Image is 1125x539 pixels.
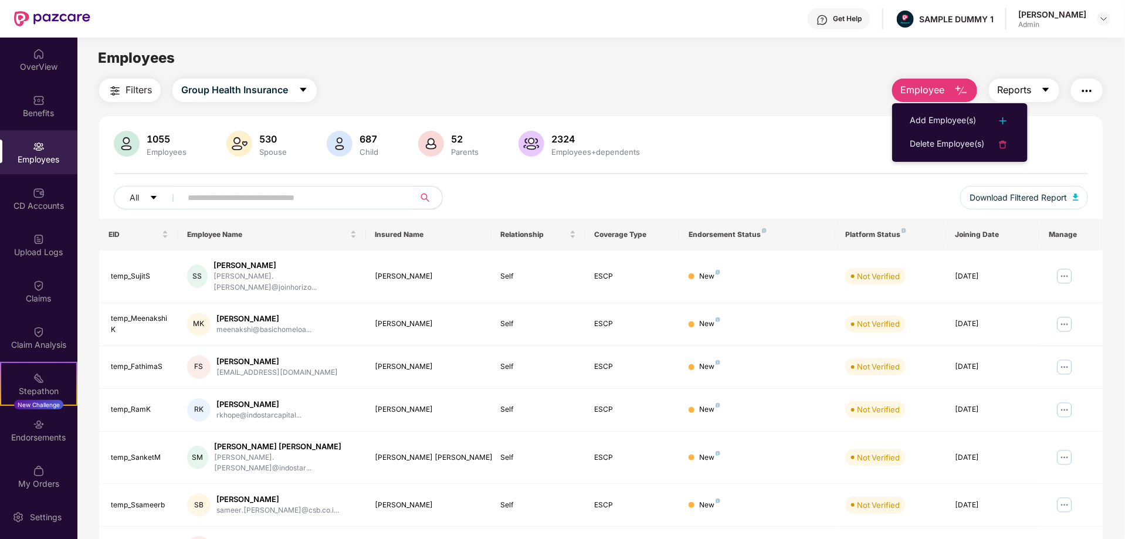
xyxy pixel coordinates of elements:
[33,280,45,291] img: svg+xml;base64,PHN2ZyBpZD0iQ2xhaW0iIHhtbG5zPSJodHRwOi8vd3d3LnczLm9yZy8yMDAwL3N2ZyIgd2lkdGg9IjIwIi...
[449,147,481,157] div: Parents
[226,131,252,157] img: svg+xml;base64,PHN2ZyB4bWxucz0iaHR0cDovL3d3dy53My5vcmcvMjAwMC9zdmciIHhtbG5zOnhsaW5rPSJodHRwOi8vd3...
[857,404,900,415] div: Not Verified
[500,271,575,282] div: Self
[595,452,670,463] div: ESCP
[955,271,1031,282] div: [DATE]
[144,133,189,145] div: 1055
[172,79,317,102] button: Group Health Insurancecaret-down
[699,271,720,282] div: New
[500,230,567,239] span: Relationship
[699,500,720,511] div: New
[33,187,45,199] img: svg+xml;base64,PHN2ZyBpZD0iQ0RfQWNjb3VudHMiIGRhdGEtbmFtZT0iQ0QgQWNjb3VudHMiIHhtbG5zPSJodHRwOi8vd3...
[500,361,575,372] div: Self
[1018,20,1086,29] div: Admin
[214,271,357,293] div: [PERSON_NAME].[PERSON_NAME]@joinhorizo...
[1041,85,1051,96] span: caret-down
[33,419,45,430] img: svg+xml;base64,PHN2ZyBpZD0iRW5kb3JzZW1lbnRzIiB4bWxucz0iaHR0cDovL3d3dy53My5vcmcvMjAwMC9zdmciIHdpZH...
[833,14,862,23] div: Get Help
[1018,9,1086,20] div: [PERSON_NAME]
[449,133,481,145] div: 52
[257,147,289,157] div: Spouse
[216,324,311,335] div: meenakshi@basichomeloa...
[998,83,1032,97] span: Reports
[689,230,826,239] div: Endorsement Status
[14,11,90,26] img: New Pazcare Logo
[414,193,436,202] span: search
[214,260,357,271] div: [PERSON_NAME]
[1080,84,1094,98] img: svg+xml;base64,PHN2ZyB4bWxucz0iaHR0cDovL3d3dy53My5vcmcvMjAwMC9zdmciIHdpZHRoPSIyNCIgaGVpZ2h0PSIyNC...
[595,361,670,372] div: ESCP
[181,83,288,97] span: Group Health Insurance
[595,500,670,511] div: ESCP
[901,83,945,97] span: Employee
[1099,14,1109,23] img: svg+xml;base64,PHN2ZyBpZD0iRHJvcGRvd24tMzJ4MzIiIHhtbG5zPSJodHRwOi8vd3d3LnczLm9yZy8yMDAwL3N2ZyIgd2...
[892,79,977,102] button: Employee
[996,137,1010,151] img: svg+xml;base64,PHN2ZyB4bWxucz0iaHR0cDovL3d3dy53My5vcmcvMjAwMC9zdmciIHdpZHRoPSIyNCIgaGVpZ2h0PSIyNC...
[299,85,308,96] span: caret-down
[216,410,301,421] div: rkhope@indostarcapital...
[375,500,482,511] div: [PERSON_NAME]
[357,133,381,145] div: 687
[12,511,24,523] img: svg+xml;base64,PHN2ZyBpZD0iU2V0dGluZy0yMHgyMCIgeG1sbnM9Imh0dHA6Ly93d3cudzMub3JnLzIwMDAvc3ZnIiB3aW...
[996,114,1010,128] img: svg+xml;base64,PHN2ZyB4bWxucz0iaHR0cDovL3d3dy53My5vcmcvMjAwMC9zdmciIHdpZHRoPSIyNCIgaGVpZ2h0PSIyNC...
[357,147,381,157] div: Child
[114,186,185,209] button: Allcaret-down
[33,233,45,245] img: svg+xml;base64,PHN2ZyBpZD0iVXBsb2FkX0xvZ3MiIGRhdGEtbmFtZT0iVXBsb2FkIExvZ3MiIHhtbG5zPSJodHRwOi8vd3...
[33,372,45,384] img: svg+xml;base64,PHN2ZyB4bWxucz0iaHR0cDovL3d3dy53My5vcmcvMjAwMC9zdmciIHdpZHRoPSIyMSIgaGVpZ2h0PSIyMC...
[98,49,175,66] span: Employees
[214,441,357,452] div: [PERSON_NAME] [PERSON_NAME]
[857,318,900,330] div: Not Verified
[375,361,482,372] div: [PERSON_NAME]
[902,228,906,233] img: svg+xml;base64,PHN2ZyB4bWxucz0iaHR0cDovL3d3dy53My5vcmcvMjAwMC9zdmciIHdpZHRoPSI4IiBoZWlnaHQ9IjgiIH...
[816,14,828,26] img: svg+xml;base64,PHN2ZyBpZD0iSGVscC0zMngzMiIgeG1sbnM9Imh0dHA6Ly93d3cudzMub3JnLzIwMDAvc3ZnIiB3aWR0aD...
[970,191,1067,204] span: Download Filtered Report
[955,361,1031,372] div: [DATE]
[716,360,720,365] img: svg+xml;base64,PHN2ZyB4bWxucz0iaHR0cDovL3d3dy53My5vcmcvMjAwMC9zdmciIHdpZHRoPSI4IiBoZWlnaHQ9IjgiIH...
[33,326,45,338] img: svg+xml;base64,PHN2ZyBpZD0iQ2xhaW0iIHhtbG5zPSJodHRwOi8vd3d3LnczLm9yZy8yMDAwL3N2ZyIgd2lkdGg9IjIwIi...
[1055,267,1074,286] img: manageButton
[549,133,642,145] div: 2324
[187,446,208,469] div: SM
[955,500,1031,511] div: [DATE]
[845,230,936,239] div: Platform Status
[187,355,211,379] div: FS
[549,147,642,157] div: Employees+dependents
[214,452,357,474] div: [PERSON_NAME].[PERSON_NAME]@indostar...
[1055,448,1074,467] img: manageButton
[910,114,976,128] div: Add Employee(s)
[699,404,720,415] div: New
[857,270,900,282] div: Not Verified
[187,493,211,517] div: SB
[857,499,900,511] div: Not Verified
[955,452,1031,463] div: [DATE]
[919,13,994,25] div: SAMPLE DUMMY 1
[716,270,720,274] img: svg+xml;base64,PHN2ZyB4bWxucz0iaHR0cDovL3d3dy53My5vcmcvMjAwMC9zdmciIHdpZHRoPSI4IiBoZWlnaHQ9IjgiIH...
[375,452,482,463] div: [PERSON_NAME] [PERSON_NAME]
[500,404,575,415] div: Self
[500,452,575,463] div: Self
[1055,496,1074,514] img: manageButton
[910,137,984,151] div: Delete Employee(s)
[716,451,720,456] img: svg+xml;base64,PHN2ZyB4bWxucz0iaHR0cDovL3d3dy53My5vcmcvMjAwMC9zdmciIHdpZHRoPSI4IiBoZWlnaHQ9IjgiIH...
[108,84,122,98] img: svg+xml;base64,PHN2ZyB4bWxucz0iaHR0cDovL3d3dy53My5vcmcvMjAwMC9zdmciIHdpZHRoPSIyNCIgaGVpZ2h0PSIyNC...
[327,131,353,157] img: svg+xml;base64,PHN2ZyB4bWxucz0iaHR0cDovL3d3dy53My5vcmcvMjAwMC9zdmciIHhtbG5zOnhsaW5rPSJodHRwOi8vd3...
[366,219,492,250] th: Insured Name
[716,317,720,322] img: svg+xml;base64,PHN2ZyB4bWxucz0iaHR0cDovL3d3dy53My5vcmcvMjAwMC9zdmciIHdpZHRoPSI4IiBoZWlnaHQ9IjgiIH...
[216,399,301,410] div: [PERSON_NAME]
[375,318,482,330] div: [PERSON_NAME]
[699,452,720,463] div: New
[99,219,178,250] th: EID
[762,228,767,233] img: svg+xml;base64,PHN2ZyB4bWxucz0iaHR0cDovL3d3dy53My5vcmcvMjAwMC9zdmciIHdpZHRoPSI4IiBoZWlnaHQ9IjgiIH...
[111,313,168,335] div: temp_MeenakshiK
[500,500,575,511] div: Self
[257,133,289,145] div: 530
[960,186,1088,209] button: Download Filtered Report
[418,131,444,157] img: svg+xml;base64,PHN2ZyB4bWxucz0iaHR0cDovL3d3dy53My5vcmcvMjAwMC9zdmciIHhtbG5zOnhsaW5rPSJodHRwOi8vd3...
[1073,194,1079,201] img: svg+xml;base64,PHN2ZyB4bWxucz0iaHR0cDovL3d3dy53My5vcmcvMjAwMC9zdmciIHhtbG5zOnhsaW5rPSJodHRwOi8vd3...
[150,194,158,203] span: caret-down
[99,79,161,102] button: Filters
[109,230,160,239] span: EID
[595,318,670,330] div: ESCP
[33,141,45,152] img: svg+xml;base64,PHN2ZyBpZD0iRW1wbG95ZWVzIiB4bWxucz0iaHR0cDovL3d3dy53My5vcmcvMjAwMC9zdmciIHdpZHRoPS...
[33,465,45,477] img: svg+xml;base64,PHN2ZyBpZD0iTXlfT3JkZXJzIiBkYXRhLW5hbWU9Ik15IE9yZGVycyIgeG1sbnM9Imh0dHA6Ly93d3cudz...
